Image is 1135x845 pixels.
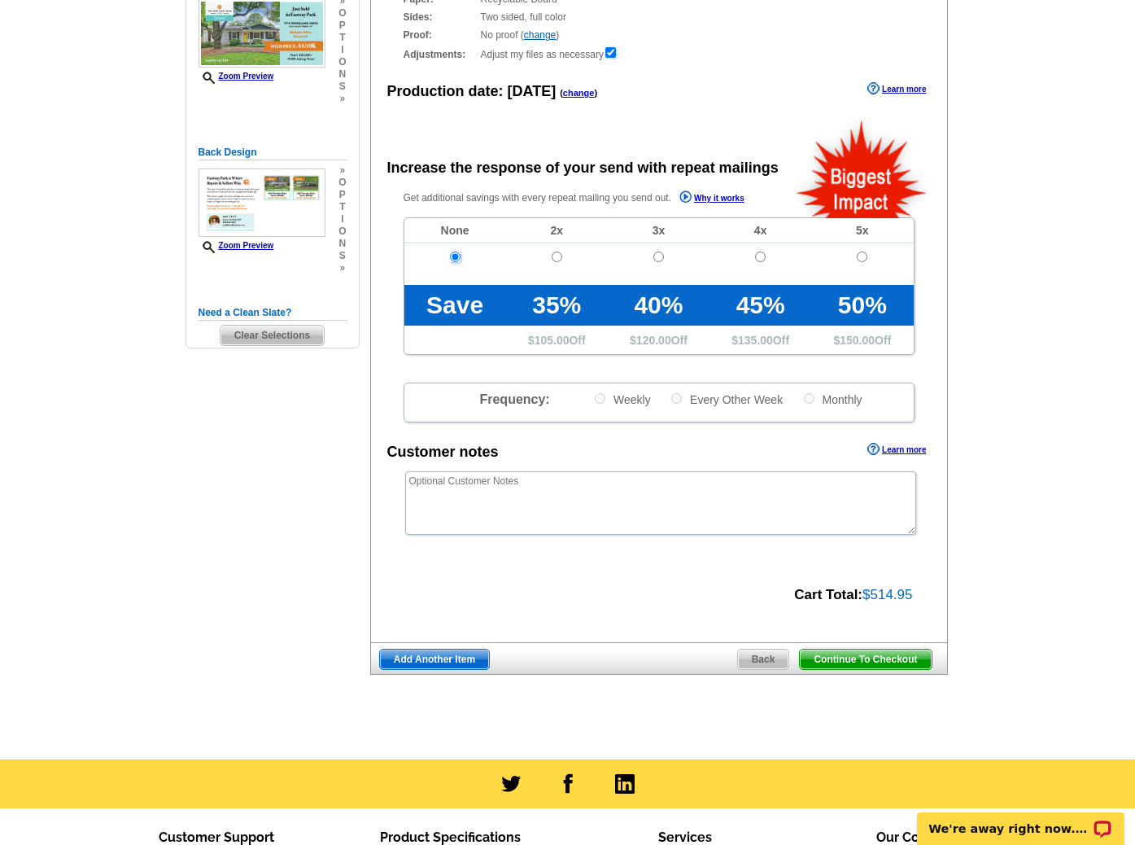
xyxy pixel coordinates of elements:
strong: Sides: [404,10,476,24]
span: t [338,32,346,44]
span: Our Company [876,830,963,845]
span: » [338,93,346,105]
td: 45% [709,285,811,326]
a: Add Another Item [379,649,490,670]
span: Clear Selections [220,326,324,345]
label: Every Other Week [670,392,783,407]
span: 135.00 [738,334,773,347]
label: Monthly [802,392,862,407]
td: None [404,218,506,243]
td: 2x [506,218,608,243]
input: Weekly [595,393,605,404]
span: o [338,56,346,68]
td: 4x [709,218,811,243]
td: Save [404,285,506,326]
p: Get additional savings with every repeat mailing you send out. [404,189,779,208]
td: 50% [811,285,913,326]
span: » [338,262,346,274]
span: p [338,20,346,32]
span: Customer Support [159,830,274,845]
a: Back [737,649,790,670]
span: [DATE] [508,83,557,99]
span: Add Another Item [380,650,489,669]
iframe: LiveChat chat widget [906,794,1135,845]
span: n [338,238,346,250]
div: Production date: [387,81,598,103]
span: o [338,177,346,189]
span: 120.00 [636,334,671,347]
td: $ Off [811,326,913,354]
span: ( ) [560,88,597,98]
span: s [338,250,346,262]
a: change [563,88,595,98]
span: o [338,225,346,238]
span: o [338,7,346,20]
strong: Adjustments: [404,47,476,62]
input: Every Other Week [671,393,682,404]
a: Zoom Preview [199,241,274,250]
h5: Back Design [199,145,347,160]
img: small-thumb.jpg [199,169,325,237]
div: Increase the response of your send with repeat mailings [387,157,779,179]
input: Monthly [804,393,814,404]
span: » [338,164,346,177]
span: Product Specifications [380,830,521,845]
span: Back [738,650,789,669]
strong: Proof: [404,28,476,42]
span: Continue To Checkout [800,650,931,669]
a: Why it works [679,190,744,208]
span: Services [658,830,712,845]
td: 35% [506,285,608,326]
span: 105.00 [535,334,570,347]
span: n [338,68,346,81]
a: change [524,29,556,41]
strong: Cart Total: [794,587,862,602]
td: $ Off [709,326,811,354]
span: 150.00 [840,334,875,347]
td: 3x [608,218,709,243]
img: biggestImpact.png [795,118,929,218]
div: No proof ( ) [404,28,915,42]
div: Customer notes [387,441,499,463]
td: $ Off [506,326,608,354]
span: s [338,81,346,93]
td: 40% [608,285,709,326]
span: i [338,44,346,56]
a: Learn more [867,82,926,95]
span: t [338,201,346,213]
div: Two sided, full color [404,10,915,24]
span: $514.95 [862,587,912,602]
span: Frequency: [479,392,549,406]
a: Learn more [867,443,926,456]
td: 5x [811,218,913,243]
span: i [338,213,346,225]
h5: Need a Clean Slate? [199,305,347,321]
span: p [338,189,346,201]
label: Weekly [593,392,651,407]
div: Adjust my files as necessary [404,46,915,62]
a: Zoom Preview [199,72,274,81]
td: $ Off [608,326,709,354]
